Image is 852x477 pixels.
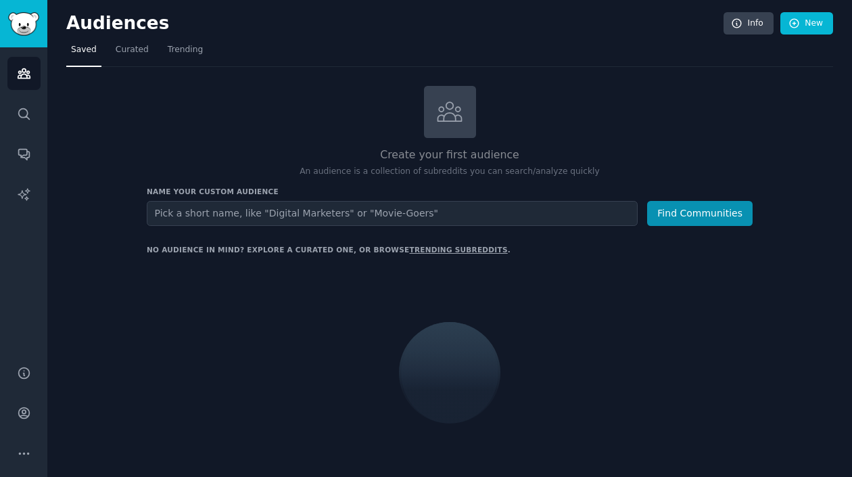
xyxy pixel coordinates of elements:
input: Pick a short name, like "Digital Marketers" or "Movie-Goers" [147,201,638,226]
a: Info [724,12,774,35]
a: New [780,12,833,35]
h3: Name your custom audience [147,187,753,196]
h2: Audiences [66,13,724,35]
span: Saved [71,44,97,56]
a: Curated [111,39,153,67]
a: Saved [66,39,101,67]
p: An audience is a collection of subreddits you can search/analyze quickly [147,166,753,178]
span: Trending [168,44,203,56]
a: trending subreddits [409,246,507,254]
span: Curated [116,44,149,56]
div: No audience in mind? Explore a curated one, or browse . [147,245,511,254]
a: Trending [163,39,208,67]
h2: Create your first audience [147,147,753,164]
button: Find Communities [647,201,753,226]
img: GummySearch logo [8,12,39,36]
